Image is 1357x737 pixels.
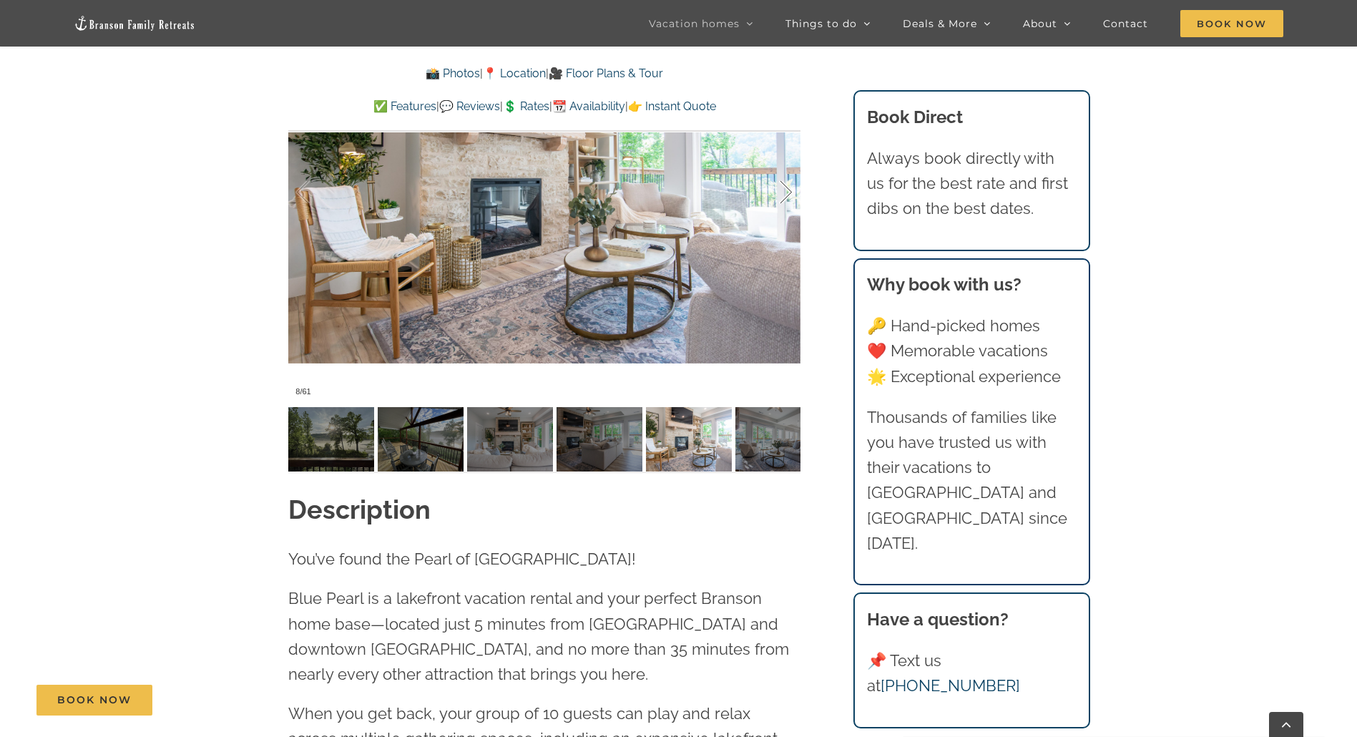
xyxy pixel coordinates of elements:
[288,64,800,83] p: | |
[36,685,152,716] a: Book Now
[867,648,1076,698] p: 📌 Text us at
[867,104,1076,130] h3: Book Direct
[881,676,1020,695] a: [PHONE_NUMBER]
[557,407,642,472] img: Blue-Pearl-vacation-home-rental-Lake-Taneycomo-2044-scaled.jpg-nggid03902-ngg0dyn-120x90-00f0w010...
[735,407,821,472] img: Blue-Pearl-vacation-home-rental-Lake-Taneycomo-2060-scaled.jpg-nggid03905-ngg0dyn-120x90-00f0w010...
[867,405,1076,556] p: Thousands of families like you have trusted us with their vacations to [GEOGRAPHIC_DATA] and [GEO...
[426,67,480,80] a: 📸 Photos
[1023,19,1057,29] span: About
[288,97,800,116] p: | | | |
[378,407,464,472] img: Blue-Pearl-lakefront-vacation-rental-home-fog-3-scaled.jpg-nggid03890-ngg0dyn-120x90-00f0w010c011...
[1103,19,1148,29] span: Contact
[867,607,1076,633] h3: Have a question?
[646,407,732,472] img: Blue-Pearl-vacation-home-rental-Lake-Taneycomo-2049-scaled.jpg-nggid03904-ngg0dyn-120x90-00f0w010...
[867,146,1076,222] p: Always book directly with us for the best rate and first dibs on the best dates.
[74,15,195,31] img: Branson Family Retreats Logo
[288,550,636,568] span: You’ve found the Pearl of [GEOGRAPHIC_DATA]!
[288,589,789,683] span: Blue Pearl is a lakefront vacation rental and your perfect Branson home base—located just 5 minut...
[867,272,1076,298] h3: Why book with us?
[288,494,431,524] strong: Description
[503,99,549,113] a: 💲 Rates
[649,19,740,29] span: Vacation homes
[903,19,977,29] span: Deals & More
[288,407,374,472] img: Blue-Pearl-lakefront-vacation-rental-home-fog-2-scaled.jpg-nggid03889-ngg0dyn-120x90-00f0w010c011...
[1180,10,1283,37] span: Book Now
[57,694,132,706] span: Book Now
[549,67,663,80] a: 🎥 Floor Plans & Tour
[483,67,546,80] a: 📍 Location
[785,19,857,29] span: Things to do
[439,99,500,113] a: 💬 Reviews
[467,407,553,472] img: Blue-Pearl-vacation-home-rental-Lake-Taneycomo-2047-scaled.jpg-nggid03903-ngg0dyn-120x90-00f0w010...
[628,99,716,113] a: 👉 Instant Quote
[867,313,1076,389] p: 🔑 Hand-picked homes ❤️ Memorable vacations 🌟 Exceptional experience
[373,99,436,113] a: ✅ Features
[552,99,625,113] a: 📆 Availability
